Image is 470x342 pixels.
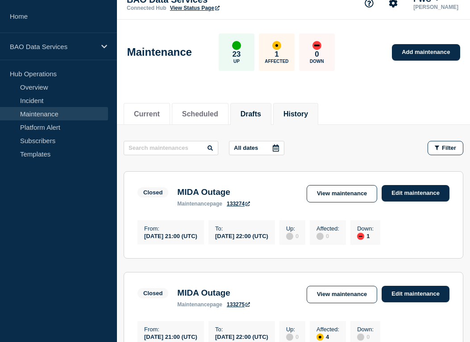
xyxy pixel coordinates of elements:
[134,110,160,118] button: Current
[286,333,299,341] div: 0
[316,232,339,240] div: 0
[275,50,279,59] p: 1
[392,44,460,61] a: Add maintenance
[316,334,324,341] div: affected
[229,141,284,155] button: All dates
[307,286,377,303] a: View maintenance
[357,225,374,232] p: Down :
[286,225,299,232] p: Up :
[177,301,222,308] p: page
[215,326,268,333] p: To :
[315,50,319,59] p: 0
[144,225,197,232] p: From :
[265,59,288,64] p: Affected
[227,301,250,308] a: 133275
[316,333,339,341] div: 4
[382,185,449,202] a: Edit maintenance
[127,5,166,11] p: Connected Hub
[177,201,222,207] p: page
[215,225,268,232] p: To :
[233,59,240,64] p: Up
[357,233,364,240] div: down
[316,233,324,240] div: disabled
[177,201,210,207] span: maintenance
[283,110,308,118] button: History
[382,286,449,302] a: Edit maintenance
[272,41,281,50] div: affected
[177,301,210,308] span: maintenance
[241,110,261,118] button: Drafts
[357,326,374,333] p: Down :
[127,46,192,58] h1: Maintenance
[215,232,268,239] div: [DATE] 22:00 (UTC)
[307,185,377,202] a: View maintenance
[312,41,321,50] div: down
[144,333,197,340] div: [DATE] 21:00 (UTC)
[143,290,162,297] div: Closed
[177,288,250,298] h3: MIDA Outage
[215,333,268,340] div: [DATE] 22:00 (UTC)
[234,144,258,151] p: All dates
[143,189,162,196] div: Closed
[182,110,218,118] button: Scheduled
[316,225,339,232] p: Affected :
[428,141,463,155] button: Filter
[227,201,250,207] a: 133274
[412,4,460,10] p: [PERSON_NAME]
[442,144,456,151] span: Filter
[357,334,364,341] div: disabled
[316,326,339,333] p: Affected :
[357,232,374,240] div: 1
[144,232,197,239] div: [DATE] 21:00 (UTC)
[286,334,293,341] div: disabled
[310,59,324,64] p: Down
[357,333,374,341] div: 0
[286,326,299,333] p: Up :
[124,141,218,155] input: Search maintenances
[144,326,197,333] p: From :
[286,233,293,240] div: disabled
[232,41,241,50] div: up
[10,43,96,50] p: BAO Data Services
[286,232,299,240] div: 0
[232,50,241,59] p: 23
[170,5,220,11] a: View Status Page
[177,187,250,197] h3: MIDA Outage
